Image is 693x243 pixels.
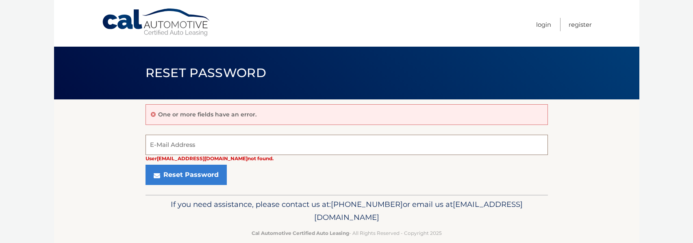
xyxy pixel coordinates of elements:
span: [EMAIL_ADDRESS][DOMAIN_NAME] [314,200,523,222]
button: Reset Password [146,165,227,185]
p: If you need assistance, please contact us at: or email us at [151,198,543,224]
a: Register [569,18,592,31]
p: One or more fields have an error. [158,111,256,118]
span: [PHONE_NUMBER] [331,200,403,209]
span: Reset Password [146,65,266,80]
a: Login [536,18,551,31]
a: Cal Automotive [102,8,211,37]
p: - All Rights Reserved - Copyright 2025 [151,229,543,237]
strong: User [EMAIL_ADDRESS][DOMAIN_NAME] not found. [146,155,274,161]
input: E-Mail Address [146,135,548,155]
strong: Cal Automotive Certified Auto Leasing [252,230,349,236]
